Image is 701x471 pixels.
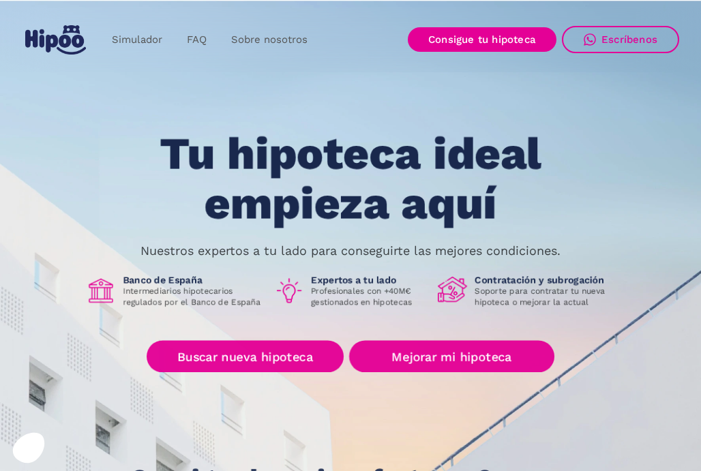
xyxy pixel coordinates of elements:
p: Soporte para contratar tu nueva hipoteca o mejorar la actual [475,286,615,308]
a: Mejorar mi hipoteca [349,341,554,373]
h1: Contratación y subrogación [475,274,615,286]
h1: Tu hipoteca ideal empieza aquí [92,130,609,228]
a: Sobre nosotros [219,27,320,53]
h1: Banco de España [123,274,263,286]
a: Buscar nueva hipoteca [147,341,344,373]
p: Intermediarios hipotecarios regulados por el Banco de España [123,286,263,308]
a: home [22,20,89,60]
p: Profesionales con +40M€ gestionados en hipotecas [311,286,427,308]
p: Nuestros expertos a tu lado para conseguirte las mejores condiciones. [140,245,561,256]
a: FAQ [175,27,219,53]
div: Escríbenos [601,33,657,46]
a: Simulador [100,27,175,53]
a: Escríbenos [562,26,679,53]
a: Consigue tu hipoteca [408,27,556,52]
h1: Expertos a tu lado [311,274,427,286]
